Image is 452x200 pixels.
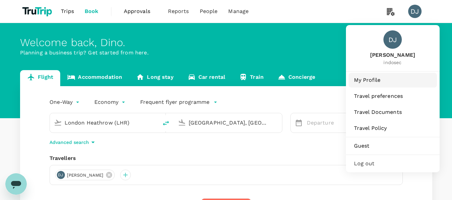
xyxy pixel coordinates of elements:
[307,119,346,127] p: Departure
[94,97,127,108] div: Economy
[354,76,432,84] span: My Profile
[124,7,157,15] span: Approvals
[349,73,437,87] a: My Profile
[349,139,437,153] a: Guest
[50,154,403,162] div: Travellers
[228,7,249,15] span: Manage
[140,98,217,106] button: Frequent flyer programme
[50,139,89,146] p: Advanced search
[383,30,402,49] div: DJ
[408,5,422,18] div: DJ
[140,98,209,106] p: Frequent flyer programme
[200,7,218,15] span: People
[61,7,74,15] span: Trips
[65,118,144,128] input: Depart from
[232,70,271,86] a: Train
[354,92,432,100] span: Travel preferences
[181,70,233,86] a: Car rental
[349,89,437,104] a: Travel preferences
[20,49,432,57] p: Planning a business trip? Get started from here.
[158,115,174,131] button: delete
[354,108,432,116] span: Travel Documents
[50,97,81,108] div: One-Way
[60,70,129,86] a: Accommodation
[153,122,155,123] button: Open
[85,7,99,15] span: Book
[189,118,268,128] input: Going to
[349,156,437,171] div: Log out
[63,172,108,179] span: [PERSON_NAME]
[55,170,115,180] div: DJ[PERSON_NAME]
[271,70,322,86] a: Concierge
[57,171,65,179] div: DJ
[20,36,432,49] div: Welcome back , Dino .
[349,121,437,136] a: Travel Policy
[5,173,27,195] iframe: Button to launch messaging window, conversation in progress
[354,160,432,168] span: Log out
[354,142,432,150] span: Guest
[354,124,432,132] span: Travel Policy
[20,4,56,19] img: TruTrip logo
[370,51,415,59] span: [PERSON_NAME]
[349,105,437,120] a: Travel Documents
[277,122,279,123] button: Open
[168,7,189,15] span: Reports
[50,138,97,146] button: Advanced search
[129,70,180,86] a: Long stay
[20,70,61,86] a: Flight
[370,59,415,66] span: indosec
